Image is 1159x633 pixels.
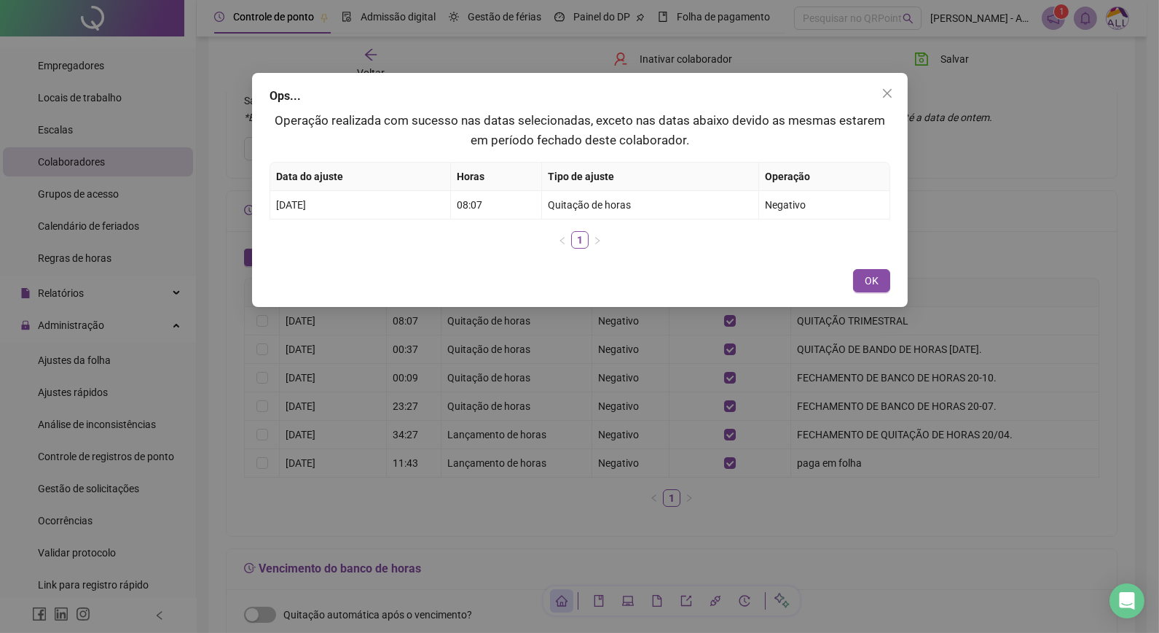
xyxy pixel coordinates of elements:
[554,231,571,249] li: Página anterior
[572,232,588,248] a: 1
[554,231,571,249] button: left
[276,197,444,213] div: [DATE]
[853,269,890,292] button: OK
[589,231,606,249] button: right
[881,88,893,99] span: close
[451,163,542,191] th: Horas
[571,231,589,249] li: 1
[865,273,879,289] span: OK
[270,163,451,191] th: Data do ajuste
[759,163,890,191] th: Operação
[270,111,890,149] p: Operação realizada com sucesso nas datas selecionadas, exceto nas datas abaixo devido as mesmas e...
[270,88,890,105] div: Ops...
[548,197,753,213] div: Quitação de horas
[876,82,899,105] button: Close
[542,163,759,191] th: Tipo de ajuste
[451,191,542,220] td: 08:07
[1109,583,1144,618] div: Open Intercom Messenger
[589,231,606,249] li: Próxima página
[593,236,602,245] span: right
[558,236,567,245] span: left
[765,197,884,213] div: Negativo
